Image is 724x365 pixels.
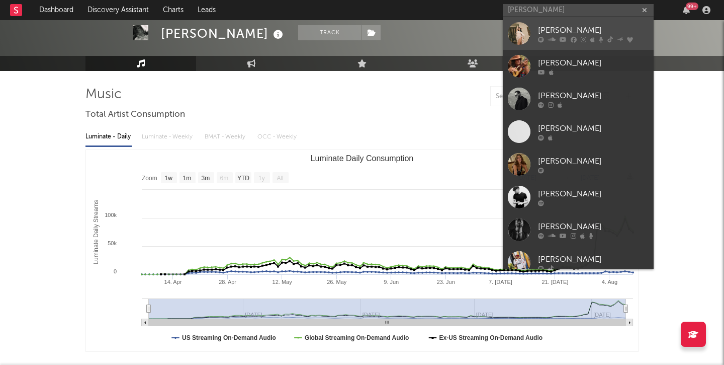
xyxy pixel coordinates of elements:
[538,24,649,36] div: [PERSON_NAME]
[503,50,654,83] a: [PERSON_NAME]
[538,122,649,134] div: [PERSON_NAME]
[683,6,690,14] button: 99+
[86,150,638,351] svg: Luminate Daily Consumption
[602,279,617,285] text: 4. Aug
[503,4,654,17] input: Search for artists
[258,175,265,182] text: 1y
[237,175,249,182] text: YTD
[491,93,597,101] input: Search by song name or URL
[538,90,649,102] div: [PERSON_NAME]
[686,3,698,10] div: 99 +
[439,334,543,341] text: Ex-US Streaming On-Demand Audio
[273,279,293,285] text: 12. May
[183,175,192,182] text: 1m
[85,109,185,121] span: Total Artist Consumption
[182,334,276,341] text: US Streaming On-Demand Audio
[503,246,654,279] a: [PERSON_NAME]
[105,212,117,218] text: 100k
[165,175,173,182] text: 1w
[437,279,455,285] text: 23. Jun
[220,175,229,182] text: 6m
[503,148,654,181] a: [PERSON_NAME]
[489,279,512,285] text: 7. [DATE]
[164,279,182,285] text: 14. Apr
[305,334,409,341] text: Global Streaming On-Demand Audio
[384,279,399,285] text: 9. Jun
[503,115,654,148] a: [PERSON_NAME]
[503,213,654,246] a: [PERSON_NAME]
[277,175,283,182] text: All
[93,200,100,264] text: Luminate Daily Streams
[503,83,654,115] a: [PERSON_NAME]
[85,128,132,145] div: Luminate - Daily
[538,253,649,265] div: [PERSON_NAME]
[161,25,286,42] div: [PERSON_NAME]
[503,17,654,50] a: [PERSON_NAME]
[538,57,649,69] div: [PERSON_NAME]
[327,279,347,285] text: 26. May
[298,25,361,40] button: Track
[219,279,236,285] text: 28. Apr
[538,188,649,200] div: [PERSON_NAME]
[108,240,117,246] text: 50k
[202,175,210,182] text: 3m
[538,155,649,167] div: [PERSON_NAME]
[538,221,649,233] div: [PERSON_NAME]
[142,175,157,182] text: Zoom
[503,181,654,213] a: [PERSON_NAME]
[541,279,568,285] text: 21. [DATE]
[114,268,117,274] text: 0
[311,154,414,163] text: Luminate Daily Consumption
